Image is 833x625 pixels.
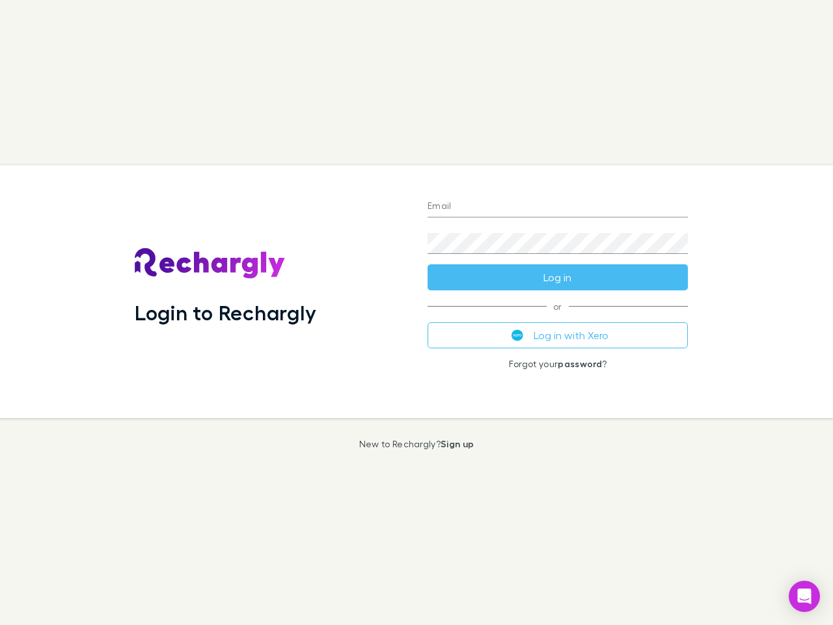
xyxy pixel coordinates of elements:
a: Sign up [441,438,474,449]
p: Forgot your ? [428,359,688,369]
span: or [428,306,688,307]
img: Xero's logo [512,329,523,341]
div: Open Intercom Messenger [789,581,820,612]
img: Rechargly's Logo [135,248,286,279]
p: New to Rechargly? [359,439,474,449]
h1: Login to Rechargly [135,300,316,325]
button: Log in [428,264,688,290]
a: password [558,358,602,369]
button: Log in with Xero [428,322,688,348]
